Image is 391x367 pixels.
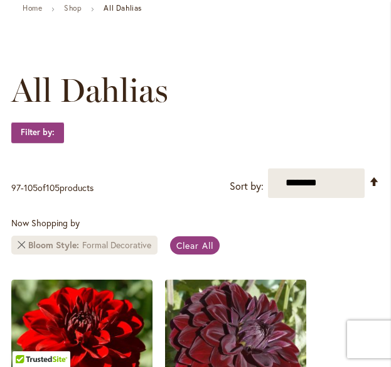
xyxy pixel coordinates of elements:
a: Home [23,3,42,13]
span: Clear All [176,239,213,251]
span: 105 [24,182,38,194]
p: - of products [11,178,94,198]
span: All Dahlias [11,72,168,109]
span: 97 [11,182,21,194]
strong: All Dahlias [104,3,142,13]
label: Sort by: [230,175,264,198]
span: Now Shopping by [11,217,80,229]
a: Shop [64,3,82,13]
a: Remove Bloom Style Formal Decorative [18,241,25,249]
strong: Filter by: [11,122,64,143]
iframe: Launch Accessibility Center [9,322,45,358]
span: Bloom Style [28,239,82,251]
div: Formal Decorative [82,239,151,251]
span: 105 [46,182,60,194]
a: Clear All [170,236,220,255]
